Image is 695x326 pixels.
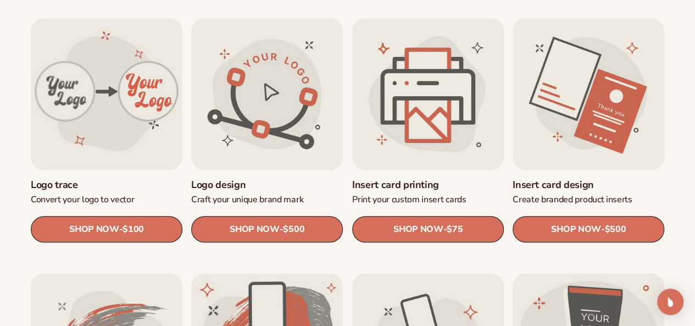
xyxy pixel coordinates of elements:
a: Logo trace [31,179,182,191]
span: SHOP NOW [393,224,443,234]
span: SHOP NOW [69,224,119,234]
a: SHOP NOW- $75 [352,216,504,242]
span: $500 [283,224,305,235]
span: $500 [604,224,626,235]
a: Insert card printing [352,179,504,191]
span: $75 [447,224,463,235]
a: Insert card design [513,179,664,191]
a: SHOP NOW- $500 [191,216,343,242]
a: SHOP NOW- $500 [513,216,664,242]
span: $100 [123,224,144,235]
span: SHOP NOW [551,224,601,234]
a: SHOP NOW- $100 [31,216,182,242]
a: Logo design [191,179,343,191]
span: SHOP NOW [230,224,279,234]
div: Open Intercom Messenger [657,289,683,315]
